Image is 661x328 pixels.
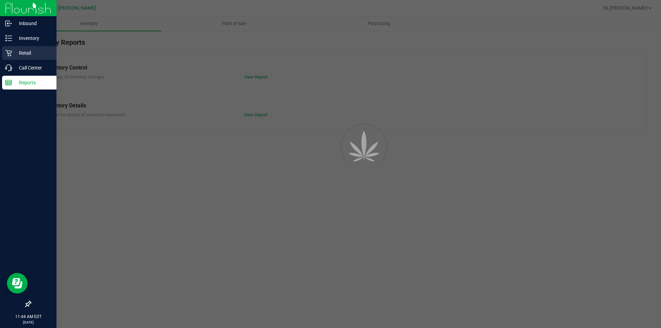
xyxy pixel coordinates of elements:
[12,78,53,87] p: Reports
[5,64,12,71] inline-svg: Call Center
[5,50,12,56] inline-svg: Retail
[3,314,53,320] p: 11:44 AM EDT
[12,19,53,28] p: Inbound
[12,49,53,57] p: Retail
[12,64,53,72] p: Call Center
[5,20,12,27] inline-svg: Inbound
[3,320,53,325] p: [DATE]
[12,34,53,42] p: Inventory
[5,35,12,42] inline-svg: Inventory
[7,273,28,294] iframe: Resource center
[5,79,12,86] inline-svg: Reports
